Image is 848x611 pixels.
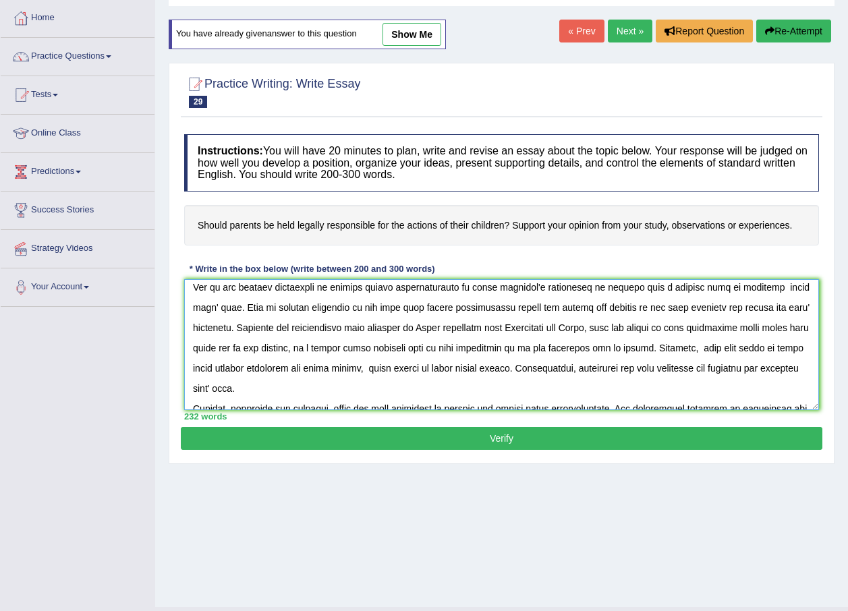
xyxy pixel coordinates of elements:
[1,76,154,110] a: Tests
[184,74,360,108] h2: Practice Writing: Write Essay
[184,205,819,246] h4: Should parents be held legally responsible for the actions of their children? Support your opinio...
[656,20,753,42] button: Report Question
[1,192,154,225] a: Success Stories
[1,268,154,302] a: Your Account
[198,145,263,156] b: Instructions:
[184,134,819,192] h4: You will have 20 minutes to plan, write and revise an essay about the topic below. Your response ...
[1,230,154,264] a: Strategy Videos
[1,153,154,187] a: Predictions
[559,20,604,42] a: « Prev
[169,20,446,49] div: You have already given answer to this question
[184,410,819,423] div: 232 words
[181,427,822,450] button: Verify
[608,20,652,42] a: Next »
[189,96,207,108] span: 29
[1,38,154,71] a: Practice Questions
[383,23,441,46] a: show me
[756,20,831,42] button: Re-Attempt
[1,115,154,148] a: Online Class
[184,262,440,275] div: * Write in the box below (write between 200 and 300 words)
